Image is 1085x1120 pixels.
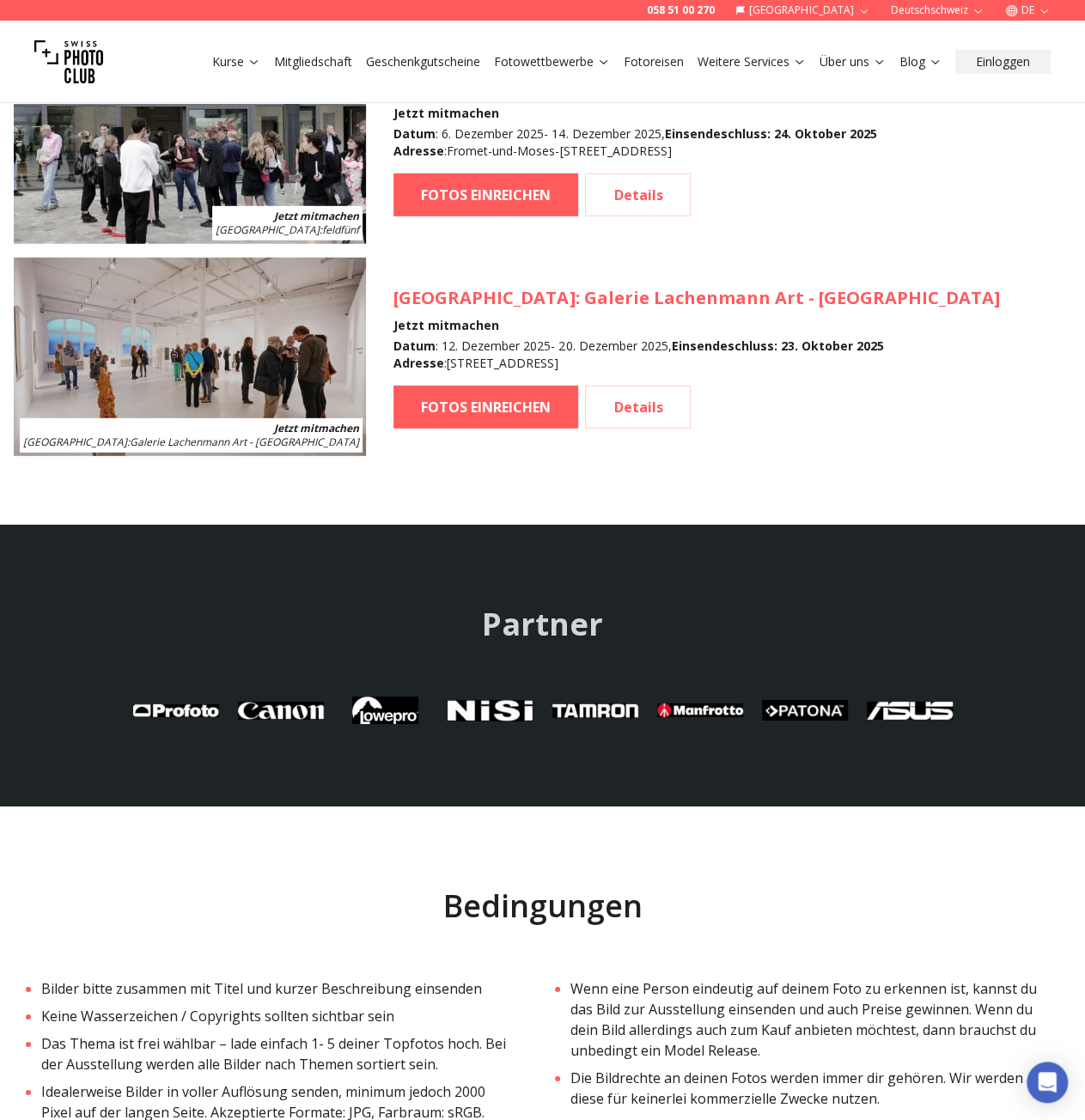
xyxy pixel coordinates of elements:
img: Partner [448,697,533,724]
a: Geschenkgutscheine [366,53,480,70]
img: Partner [657,697,743,724]
img: Partner [552,697,638,724]
img: Partner [238,697,324,724]
h2: Bedingungen [41,889,1044,923]
button: Einloggen [955,50,1051,74]
button: Weitere Services [691,50,813,74]
img: Swiss photo club [34,27,103,96]
li: Wenn eine Person eindeutig auf deinem Foto zu erkennen ist, kannst du das Bild zur Ausstellung ei... [570,978,1045,1061]
b: Adresse [393,143,444,159]
b: Datum [393,338,436,354]
a: Über uns [820,53,886,70]
a: Fotowettbewerbe [494,53,610,70]
b: Jetzt mitmachen [274,209,359,223]
b: Datum [393,125,436,142]
a: FOTOS EINREICHEN [393,386,578,429]
button: Geschenkgutscheine [359,50,487,74]
img: Partner [133,697,219,724]
button: Blog [893,50,948,74]
li: Die Bildrechte an deinen Fotos werden immer dir gehören. Wir werden diese für keinerlei kommerzie... [570,1068,1045,1109]
li: Keine Wasserzeichen / Copyrights sollten sichtbar sein [41,1006,515,1026]
a: FOTOS EINREICHEN [393,173,578,216]
li: Das Thema ist frei wählbar – lade einfach 1- 5 deiner Topfotos hoch. Bei der Ausstellung werden a... [41,1033,515,1074]
img: SPC Photo Awards BERLIN Dezember 2025 [14,46,366,245]
h2: Partner [131,607,955,642]
button: Kurse [205,50,267,74]
h4: Jetzt mitmachen [393,317,999,334]
a: 058 51 00 270 [647,3,715,17]
h4: Jetzt mitmachen [393,105,876,122]
img: Partner [867,697,953,724]
a: Kurse [212,53,260,70]
button: Fotowettbewerbe [487,50,617,74]
a: Blog [899,53,942,70]
img: Partner [343,697,429,724]
a: Details [585,386,691,429]
div: Open Intercom Messenger [1027,1062,1068,1103]
b: Jetzt mitmachen [274,421,359,435]
img: SPC Photo Awards BODENSEE Dezember 2025 [14,258,366,456]
a: Details [585,173,691,216]
span: [GEOGRAPHIC_DATA] [23,435,127,449]
li: Bilder bitte zusammen mit Titel und kurzer Beschreibung einsenden [41,978,515,999]
button: Über uns [813,50,893,74]
img: Partner [762,697,848,724]
div: : 12. Dezember 2025 - 20. Dezember 2025 , : [STREET_ADDRESS] [393,338,999,372]
a: Fotoreisen [624,53,684,70]
b: Einsendeschluss : 23. Oktober 2025 [671,338,883,354]
span: : feldfünf [216,222,359,237]
span: : Galerie Lachenmann Art - [GEOGRAPHIC_DATA] [23,435,359,449]
b: Adresse [393,355,444,371]
a: Weitere Services [698,53,806,70]
button: Fotoreisen [617,50,691,74]
span: [GEOGRAPHIC_DATA] [216,222,320,237]
button: Mitgliedschaft [267,50,359,74]
b: Einsendeschluss : 24. Oktober 2025 [664,125,876,142]
div: : 6. Dezember 2025 - 14. Dezember 2025 , : Fromet-und-Moses-[STREET_ADDRESS] [393,125,876,160]
h3: : Galerie Lachenmann Art - [GEOGRAPHIC_DATA] [393,286,999,310]
a: Mitgliedschaft [274,53,352,70]
span: [GEOGRAPHIC_DATA] [393,286,575,309]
